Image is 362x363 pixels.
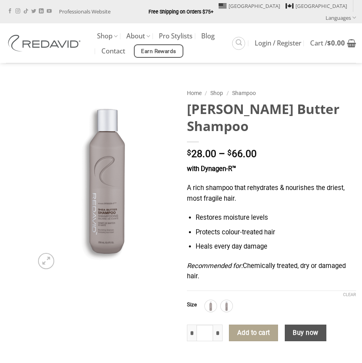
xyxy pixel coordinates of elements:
[285,325,326,341] button: Buy now
[210,90,223,96] a: Shop
[201,29,215,43] a: Blog
[31,9,36,14] a: Follow on Twitter
[149,9,213,15] strong: Free Shipping on Orders $75+
[8,9,12,14] a: Follow on Facebook
[227,148,257,160] bdi: 66.00
[227,149,232,157] span: $
[187,149,191,157] span: $
[187,183,356,204] p: A rich shampoo that rehydrates & nourishes the driest, most fragile hair.
[101,44,125,58] a: Contact
[255,36,301,50] a: Login / Register
[126,29,150,44] a: About
[39,9,44,14] a: Follow on LinkedIn
[221,301,232,311] img: 250ml
[310,40,345,46] span: Cart /
[187,101,356,135] h1: [PERSON_NAME] Butter Shampoo
[205,90,207,96] span: /
[232,90,256,96] a: Shampoo
[227,90,229,96] span: /
[196,227,356,238] li: Protects colour-treated hair
[326,12,356,23] a: Languages
[232,37,245,50] a: Search
[6,35,85,51] img: REDAVID Salon Products | United States
[38,253,54,269] a: Zoom
[159,29,192,43] a: Pro Stylists
[187,262,243,270] em: Recommended for:
[141,47,176,56] span: Earn Rewards
[206,301,216,311] img: 1L
[255,40,301,46] span: Login / Register
[327,38,331,48] span: $
[187,165,236,173] strong: with Dynagen-R™
[310,34,356,52] a: View cart
[196,213,356,223] li: Restores moisture levels
[35,85,175,271] img: REDAVID Shea Butter Shampoo
[229,325,278,341] button: Add to cart
[23,9,28,14] a: Follow on TikTok
[196,241,356,252] li: Heals every day damage
[327,38,345,48] bdi: 0.00
[221,300,232,312] div: 250ml
[187,261,356,282] p: Chemically treated, dry or damaged hair.
[15,9,20,14] a: Follow on Instagram
[59,6,111,18] a: Professionals Website
[343,292,356,298] a: Clear options
[196,325,213,341] input: Product quantity
[97,29,118,44] a: Shop
[134,44,183,58] a: Earn Rewards
[187,148,216,160] bdi: 28.00
[213,325,223,341] input: Increase quantity of Shea Butter Shampoo
[187,302,197,308] label: Size
[47,9,51,14] a: Follow on YouTube
[187,325,196,341] input: Reduce quantity of Shea Butter Shampoo
[187,90,202,96] a: Home
[219,148,225,160] span: –
[187,89,356,98] nav: Breadcrumb
[205,300,217,312] div: 1L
